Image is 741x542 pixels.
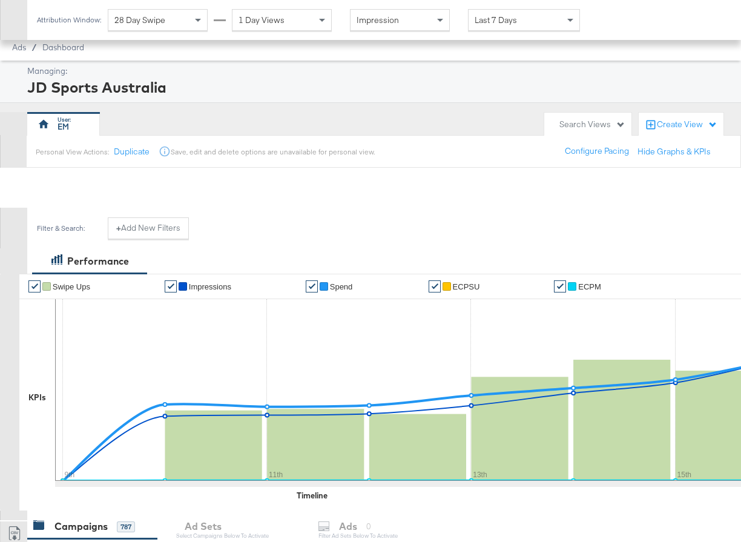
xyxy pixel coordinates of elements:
a: ✔ [554,280,566,292]
span: Swipe Ups [53,282,90,291]
a: ✔ [429,280,441,292]
span: eCPM [578,282,601,291]
div: Timeline [297,490,328,501]
div: Managing: [27,65,726,77]
span: / [26,42,42,52]
div: Campaigns [54,520,108,534]
div: Performance [67,254,129,268]
div: Create View [657,119,717,131]
div: KPIs [28,392,46,403]
button: Hide Graphs & KPIs [637,146,711,157]
span: Spend [330,282,353,291]
span: eCPSU [453,282,480,291]
a: ✔ [306,280,318,292]
span: Impression [357,15,399,25]
span: Ads [12,42,26,52]
a: Dashboard [42,42,84,52]
span: 28 Day Swipe [114,15,165,25]
span: Impressions [189,282,231,291]
a: ✔ [165,280,177,292]
span: Last 7 Days [475,15,517,25]
button: Configure Pacing [556,140,637,162]
span: 1 Day Views [239,15,285,25]
button: +Add New Filters [108,217,189,239]
div: EM [58,121,69,133]
button: Duplicate [114,146,150,157]
div: Personal View Actions: [36,147,109,157]
div: 787 [117,521,135,532]
div: Filter & Search: [36,224,85,233]
a: ✔ [28,280,41,292]
div: Attribution Window: [36,16,102,24]
div: JD Sports Australia [27,77,726,97]
strong: + [116,222,121,234]
div: Search Views [559,119,625,130]
div: Save, edit and delete options are unavailable for personal view. [171,147,375,157]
